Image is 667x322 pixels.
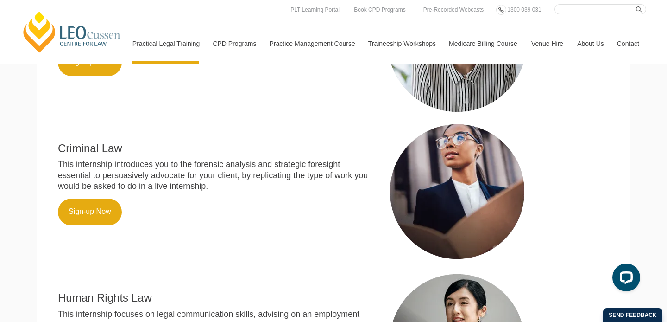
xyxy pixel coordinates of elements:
a: PLT Learning Portal [288,5,342,15]
a: Contact [610,24,646,64]
a: Venue Hire [524,24,570,64]
p: This internship introduces you to the forensic analysis and strategic foresight essential to pers... [58,159,374,192]
a: Traineeship Workshops [361,24,442,64]
a: About Us [570,24,610,64]
a: [PERSON_NAME] Centre for Law [21,10,123,54]
a: 1300 039 031 [505,5,543,15]
a: Practical Legal Training [126,24,206,64]
a: Practice Management Course [263,24,361,64]
a: Medicare Billing Course [442,24,524,64]
a: CPD Programs [206,24,262,64]
a: Sign-up Now [58,199,122,225]
a: Book CPD Programs [352,5,408,15]
span: 1300 039 031 [507,6,541,13]
h2: Criminal Law [58,142,374,155]
a: Pre-Recorded Webcasts [421,5,486,15]
iframe: LiveChat chat widget [605,260,644,299]
h2: Human Rights Law [58,292,374,304]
